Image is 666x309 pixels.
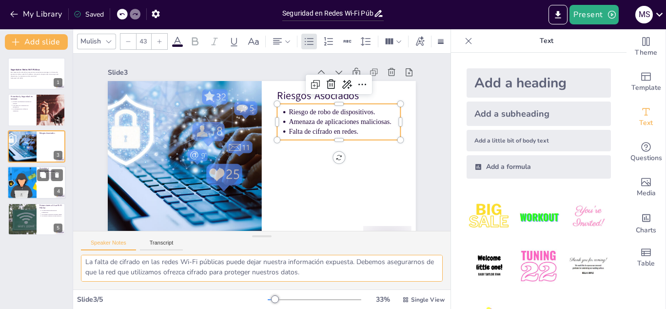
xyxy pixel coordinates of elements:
img: 6.jpeg [566,244,611,289]
span: Template [631,82,661,93]
div: 2 [8,94,65,126]
button: My Library [7,6,66,22]
div: 33 % [371,295,394,304]
div: Get real-time input from your audience [627,135,666,170]
p: Privacidad y Seguridad en Internet [11,95,34,100]
div: 2 [54,115,62,124]
p: Esta presentación aborda las precauciones esenciales para proteger tu información personal al uti... [11,72,62,77]
p: Riesgos Asociados [304,128,378,242]
div: Saved [74,10,104,19]
div: M S [635,6,653,23]
div: Change the overall theme [627,29,666,64]
p: Text [476,29,617,53]
div: Add a formula [467,155,611,179]
p: Usar herramientas de seguridad. [42,175,63,177]
img: 3.jpeg [566,194,611,240]
div: Add a subheading [467,102,611,126]
p: No realizar compras en redes públicas. [41,215,62,217]
div: 5 [8,203,65,235]
button: Add slide [5,34,68,50]
div: Add images, graphics, shapes or video [627,170,666,205]
div: Add a heading [467,68,611,98]
p: Usar redes Wi-Fi públicas con precaución. [13,104,34,108]
div: Mulish [78,35,103,48]
div: 1 [8,58,65,90]
div: Border settings [435,34,446,49]
strong: Seguridad en Redes Wi-Fi Públicas [11,68,40,71]
div: 4 [54,187,63,196]
div: 3 [8,130,65,163]
button: Transcript [140,240,183,250]
img: 1.jpeg [467,194,512,240]
div: Add a table [627,240,666,275]
div: 1 [54,78,62,87]
button: Duplicate Slide [37,169,49,181]
p: Amenaza de aplicaciones maliciosas. [289,153,353,255]
span: Charts [636,225,656,236]
textarea: El robo de dispositivos móviles es un problema creciente en lugares públicos. Los usuarios deben ... [81,255,443,282]
p: Riesgos Asociados [39,132,62,135]
div: Text effects [412,34,427,49]
p: Precauciones al Usar Wi-Fi Pública [39,204,62,209]
span: Media [637,188,656,199]
p: Realizar copias de seguridad. [42,177,63,179]
button: Speaker Notes [81,240,136,250]
p: Proteger la información personal es esencial. [13,101,34,104]
span: Table [637,258,655,269]
input: Insert title [282,6,373,21]
button: Delete Slide [51,169,63,181]
div: Add ready made slides [627,64,666,100]
span: Single View [411,296,445,304]
div: Slide 3 / 5 [77,295,268,304]
div: Add text boxes [627,100,666,135]
img: 2.jpeg [516,194,561,240]
span: Questions [630,153,662,164]
div: Column Count [382,34,404,49]
p: Riesgo de robo de dispositivos. [297,148,362,250]
p: La información no cifrada es vulnerable. [13,108,34,111]
span: Text [639,118,653,128]
p: Implementar métodos de bloqueo. [42,173,63,175]
div: 4 [7,166,66,199]
button: M S [635,5,653,24]
img: 4.jpeg [467,244,512,289]
p: Generated with [URL] [11,77,62,79]
div: 5 [54,224,62,232]
div: Add charts and graphs [627,205,666,240]
p: No intercambiar información confidencial. [41,209,62,213]
img: 5.jpeg [516,244,561,289]
p: No acceder a servicios de banca online. [41,213,62,215]
p: Consejos y Recomendaciones [39,167,63,173]
button: Export to PowerPoint [548,5,568,24]
div: Add a little bit of body text [467,130,611,151]
div: 3 [54,151,62,160]
button: Present [569,5,618,24]
span: Theme [635,47,657,58]
p: Falta de cifrado en redes. [280,158,345,260]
